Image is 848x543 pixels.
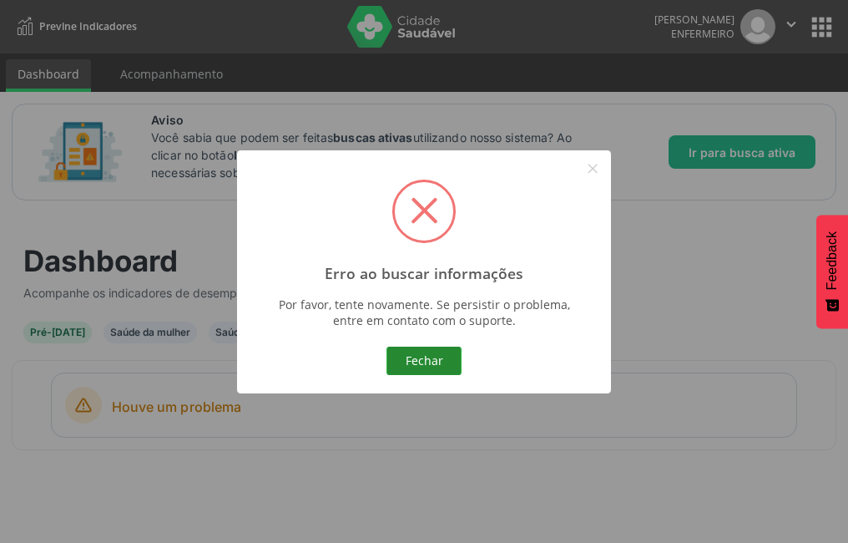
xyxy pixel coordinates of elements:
[578,155,607,183] button: Close this dialog
[325,265,523,282] h2: Erro ao buscar informações
[386,347,462,375] button: Fechar
[825,231,840,290] span: Feedback
[270,297,578,328] div: Por favor, tente novamente. Se persistir o problema, entre em contato com o suporte.
[816,215,848,328] button: Feedback - Mostrar pesquisa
